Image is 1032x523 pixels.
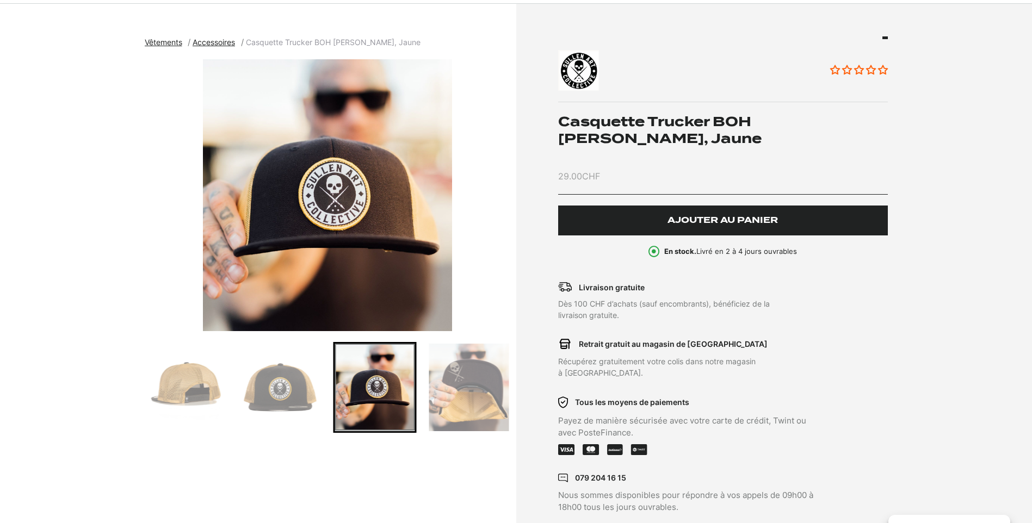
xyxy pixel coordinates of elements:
p: Récupérez gratuitement votre colis dans notre magasin à [GEOGRAPHIC_DATA]. [558,356,821,378]
span: Vêtements [145,38,182,47]
h1: Casquette Trucker BOH [PERSON_NAME], Jaune [558,113,888,147]
p: Livré en 2 à 4 jours ouvrables [664,246,797,257]
a: Vêtements [145,38,188,47]
bdi: 29.00 [558,171,600,182]
a: Accessoires [193,38,241,47]
div: Go to slide 5 [333,342,416,433]
p: 079 204 16 15 [575,472,626,483]
nav: breadcrumbs [145,36,421,49]
div: 5 of 6 [145,59,511,331]
p: Tous les moyens de paiements [575,396,689,408]
div: Go to slide 4 [239,342,322,433]
div: Go to slide 3 [145,342,228,433]
div: Go to slide 6 [427,342,510,433]
span: Accessoires [193,38,235,47]
span: CHF [582,171,600,182]
p: Retrait gratuit au magasin de [GEOGRAPHIC_DATA] [579,338,768,350]
p: Dès 100 CHF d’achats (sauf encombrants), bénéficiez de la livraison gratuite. [558,298,821,321]
p: Nous sommes disponibles pour répondre à vos appels de 09h00 à 18h00 tous les jours ouvrables. [558,489,821,514]
b: En stock. [664,247,696,256]
span: Casquette Trucker BOH [PERSON_NAME], Jaune [246,38,421,47]
p: Payez de manière sécurisée avec votre carte de crédit, Twint ou avec PosteFinance. [558,415,821,439]
span: Ajouter au panier [668,216,778,225]
p: Livraison gratuite [579,282,645,293]
button: Ajouter au panier [558,206,888,235]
